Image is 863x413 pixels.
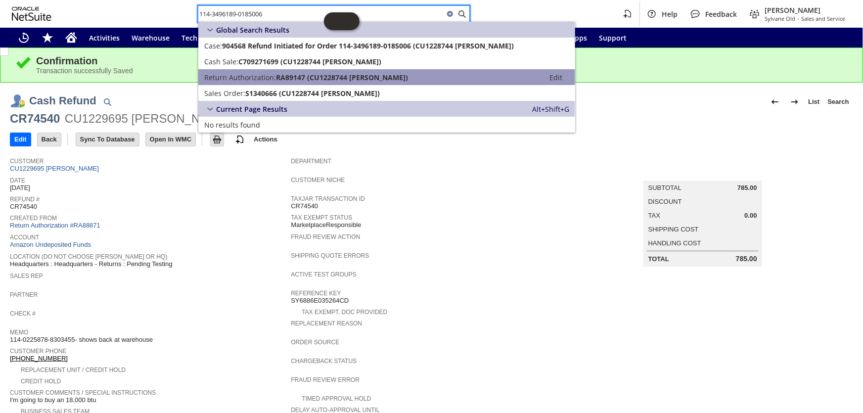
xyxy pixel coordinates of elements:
[42,32,53,44] svg: Shortcuts
[648,184,681,191] a: Subtotal
[705,9,737,19] span: Feedback
[238,57,381,66] span: C709271699 (CU1228744 [PERSON_NAME])
[10,222,100,229] a: Return Authorization #RA88871
[824,94,853,110] a: Search
[29,92,96,109] h1: Cash Refund
[211,133,224,146] input: Print
[10,273,43,279] a: Sales Rep
[198,85,575,101] a: Sales Order:S1340666 (CU1228744 [PERSON_NAME])Edit:
[291,320,362,327] a: Replacement reason
[83,28,126,47] a: Activities
[10,234,39,241] a: Account
[302,309,387,316] a: Tax Exempt. Doc Provided
[204,89,245,98] span: Sales Order:
[250,136,281,143] a: Actions
[324,12,360,30] iframe: Click here to launch Oracle Guided Learning Help Panel
[765,15,795,22] span: Sylvane Old
[89,33,120,43] span: Activities
[204,73,276,82] span: Return Authorization:
[10,158,44,165] a: Customer
[291,271,356,278] a: Active Test Groups
[291,177,345,184] a: Customer Niche
[769,96,781,108] img: Previous
[198,117,575,133] a: No results found
[648,255,669,263] a: Total
[21,367,126,373] a: Replacement Unit / Credit Hold
[36,55,848,67] div: Confirmation
[10,336,153,344] span: 114-0225878-8303455- shows back at warehouse
[648,198,682,205] a: Discount
[182,33,197,43] span: Tech
[648,226,699,233] a: Shipping Cost
[10,215,57,222] a: Created From
[10,291,38,298] a: Partner
[245,89,380,98] span: S1340666 (CU1228744 [PERSON_NAME])
[10,260,173,268] span: Headquarters : Headquarters - Returns : Pending Testing
[59,28,83,47] a: Home
[211,134,223,145] img: Print
[10,355,68,362] a: [PHONE_NUMBER]
[643,165,762,181] caption: Summary
[456,8,468,20] svg: Search
[291,297,349,305] span: SY6886E035264CD
[10,165,101,172] a: CU1229695 [PERSON_NAME]
[10,396,96,404] span: I'm going to buy an 18,000 btu
[198,38,575,53] a: Case:904568 Refund Initiated for Order 114-3496189-0185006 (CU1228744 [PERSON_NAME])Edit:
[10,310,36,317] a: Check #
[291,233,360,240] a: Fraud Review Action
[342,12,360,30] span: Oracle Guided Learning Widget. To move around, please hold and drag
[76,133,139,146] input: Sync To Database
[291,339,339,346] a: Order Source
[10,184,30,192] span: [DATE]
[276,73,408,82] span: RA89147 (CU1228744 [PERSON_NAME])
[291,358,357,365] a: Chargeback Status
[126,28,176,47] a: Warehouse
[10,196,40,203] a: Refund #
[291,252,369,259] a: Shipping Quote Errors
[291,221,361,229] span: MarketplaceResponsible
[10,133,31,146] input: Edit
[65,111,229,127] div: CU1229695 [PERSON_NAME]
[10,389,156,396] a: Customer Comments / Special Instructions
[648,239,701,247] a: Handling Cost
[539,71,573,83] a: Edit:
[291,376,360,383] a: Fraud Review Error
[648,212,660,219] a: Tax
[216,104,287,114] span: Current Page Results
[101,96,113,108] img: Quick Find
[132,33,170,43] span: Warehouse
[12,28,36,47] a: Recent Records
[291,214,352,221] a: Tax Exempt Status
[737,184,757,192] span: 785.00
[291,290,341,297] a: Reference Key
[204,120,260,130] span: No results found
[789,96,801,108] img: Next
[291,202,318,210] span: CR74540
[198,8,444,20] input: Search
[797,15,799,22] span: -
[234,134,246,145] img: add-record.svg
[18,32,30,44] svg: Recent Records
[21,378,61,385] a: Credit Hold
[599,33,627,43] span: Support
[10,329,28,336] a: Memo
[291,158,331,165] a: Department
[12,7,51,21] svg: logo
[176,28,203,47] a: Tech
[593,28,633,47] a: Support
[198,69,575,85] a: Return Authorization:RA89147 (CU1228744 [PERSON_NAME])Edit:
[805,94,824,110] a: List
[198,53,575,69] a: Cash Sale:C709271699 (CU1228744 [PERSON_NAME])Edit:
[801,15,845,22] span: Sales and Service
[65,32,77,44] svg: Home
[146,133,196,146] input: Open In WMC
[10,111,60,127] div: CR74540
[532,104,569,114] span: Alt+Shift+G
[10,253,167,260] a: Location (Do Not choose [PERSON_NAME] or HQ)
[662,9,678,19] span: Help
[204,41,222,50] span: Case:
[36,28,59,47] div: Shortcuts
[222,41,514,50] span: 904568 Refund Initiated for Order 114-3496189-0185006 (CU1228744 [PERSON_NAME])
[36,67,848,75] div: Transaction successfully Saved
[10,348,66,355] a: Customer Phone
